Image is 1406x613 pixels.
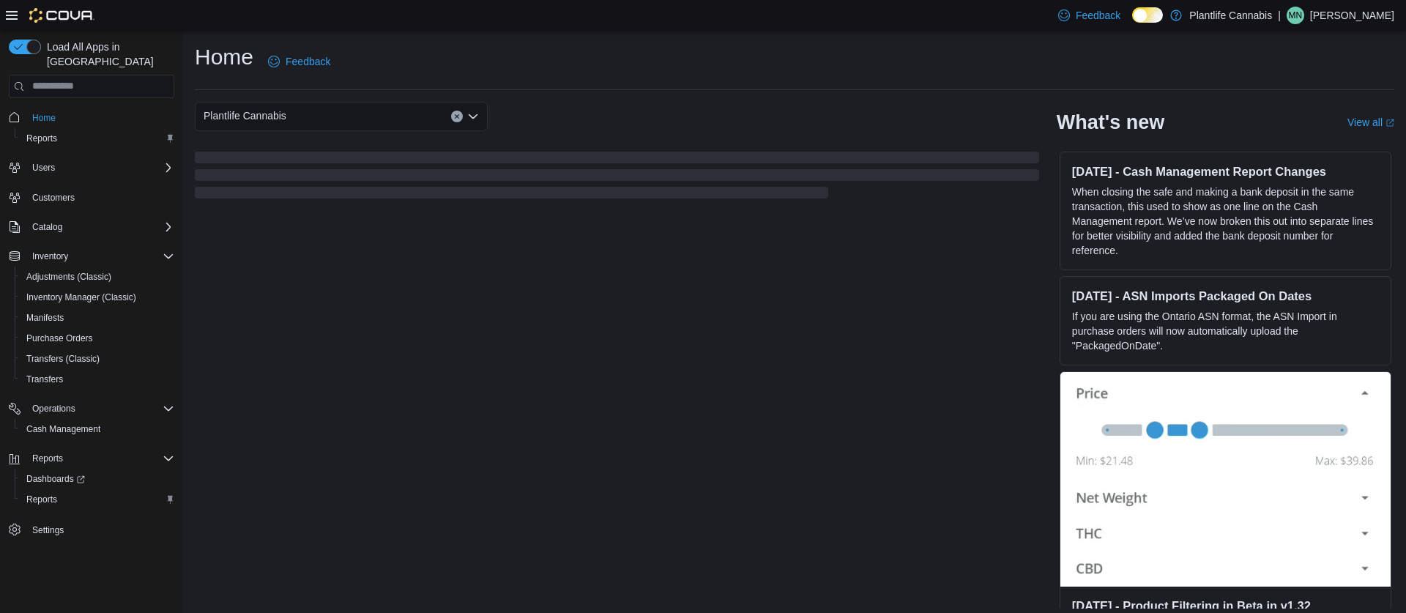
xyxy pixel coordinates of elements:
button: Users [3,157,180,178]
a: Manifests [21,309,70,327]
span: Inventory Manager (Classic) [26,291,136,303]
button: Operations [26,400,81,417]
span: Cash Management [21,420,174,438]
a: Feedback [1052,1,1126,30]
button: Reports [15,128,180,149]
button: Clear input [451,111,463,122]
span: Operations [32,403,75,415]
a: Reports [21,130,63,147]
span: Loading [195,155,1039,201]
span: Settings [32,524,64,536]
span: Plantlife Cannabis [204,107,286,125]
span: Users [32,162,55,174]
span: Inventory [26,248,174,265]
button: Reports [15,489,180,510]
input: Dark Mode [1132,7,1163,23]
span: Manifests [26,312,64,324]
p: | [1278,7,1281,24]
a: Transfers [21,371,69,388]
button: Inventory [3,246,180,267]
a: Transfers (Classic) [21,350,105,368]
span: Load All Apps in [GEOGRAPHIC_DATA] [41,40,174,69]
svg: External link [1385,119,1394,127]
a: Reports [21,491,63,508]
button: Home [3,107,180,128]
span: Customers [26,188,174,207]
button: Reports [26,450,69,467]
span: Users [26,159,174,177]
a: Cash Management [21,420,106,438]
a: Inventory Manager (Classic) [21,289,142,306]
p: Plantlife Cannabis [1189,7,1272,24]
button: Reports [3,448,180,469]
span: MN [1289,7,1303,24]
span: Feedback [286,54,330,69]
span: Adjustments (Classic) [26,271,111,283]
span: Home [26,108,174,127]
button: Users [26,159,61,177]
span: Reports [21,130,174,147]
span: Manifests [21,309,174,327]
h2: What's new [1057,111,1164,134]
span: Transfers [26,374,63,385]
span: Transfers (Classic) [21,350,174,368]
button: Transfers (Classic) [15,349,180,369]
span: Catalog [32,221,62,233]
h3: [DATE] - ASN Imports Packaged On Dates [1072,289,1379,303]
button: Purchase Orders [15,328,180,349]
span: Dashboards [21,470,174,488]
button: Transfers [15,369,180,390]
a: View allExternal link [1347,116,1394,128]
h1: Home [195,42,253,72]
a: Purchase Orders [21,330,99,347]
nav: Complex example [9,101,174,579]
span: Inventory [32,250,68,262]
button: Adjustments (Classic) [15,267,180,287]
button: Manifests [15,308,180,328]
button: Catalog [3,217,180,237]
span: Reports [21,491,174,508]
p: If you are using the Ontario ASN format, the ASN Import in purchase orders will now automatically... [1072,309,1379,353]
span: Inventory Manager (Classic) [21,289,174,306]
p: [PERSON_NAME] [1310,7,1394,24]
img: Cova [29,8,94,23]
span: Customers [32,192,75,204]
span: Reports [26,450,174,467]
a: Settings [26,521,70,539]
button: Cash Management [15,419,180,439]
span: Feedback [1076,8,1120,23]
span: Purchase Orders [21,330,174,347]
span: Adjustments (Classic) [21,268,174,286]
button: Operations [3,398,180,419]
a: Customers [26,189,81,207]
a: Home [26,109,62,127]
span: Reports [26,494,57,505]
span: Reports [26,133,57,144]
span: Reports [32,453,63,464]
h3: [DATE] - Product Filtering in Beta in v1.32 [1072,598,1379,613]
span: Transfers (Classic) [26,353,100,365]
button: Customers [3,187,180,208]
span: Settings [26,520,174,538]
button: Inventory [26,248,74,265]
button: Open list of options [467,111,479,122]
a: Dashboards [15,469,180,489]
span: Operations [26,400,174,417]
a: Dashboards [21,470,91,488]
span: Home [32,112,56,124]
button: Inventory Manager (Classic) [15,287,180,308]
div: Mac Newson [1287,7,1304,24]
button: Catalog [26,218,68,236]
span: Purchase Orders [26,332,93,344]
span: Dashboards [26,473,85,485]
span: Catalog [26,218,174,236]
p: When closing the safe and making a bank deposit in the same transaction, this used to show as one... [1072,185,1379,258]
a: Adjustments (Classic) [21,268,117,286]
span: Cash Management [26,423,100,435]
button: Settings [3,519,180,540]
h3: [DATE] - Cash Management Report Changes [1072,164,1379,179]
a: Feedback [262,47,336,76]
span: Transfers [21,371,174,388]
